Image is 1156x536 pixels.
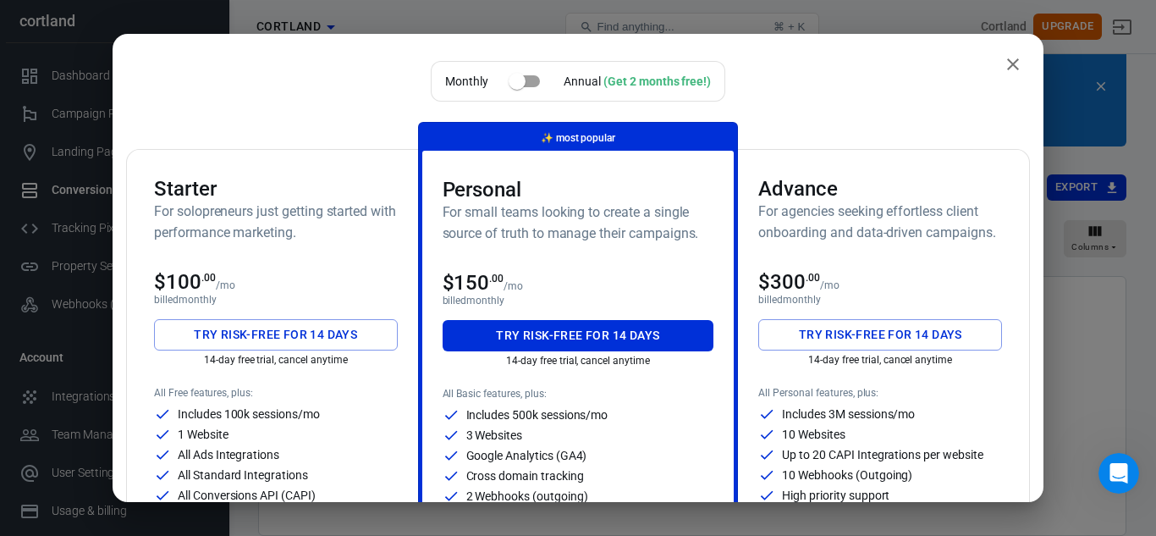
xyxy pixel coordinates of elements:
span: $300 [758,270,820,294]
p: All Basic features, plus: [443,388,714,400]
p: High priority support [782,489,889,501]
p: All Ads Integrations [178,449,279,461]
p: 1 Website [178,428,228,440]
p: billed monthly [443,295,714,307]
sup: .00 [201,272,216,284]
h6: For solopreneurs just getting started with performance marketing. [154,201,398,243]
p: Google Analytics (GA4) [466,450,587,461]
sup: .00 [489,273,504,285]
p: /mo [216,279,235,291]
iframe: Intercom live chat [1098,453,1139,494]
span: magic [541,132,553,144]
p: billed monthly [154,294,398,306]
p: Includes 100k sessions/mo [178,408,320,420]
h6: For agencies seeking effortless client onboarding and data-driven campaigns. [758,201,1002,243]
p: /mo [504,280,523,292]
h3: Personal [443,178,714,202]
p: 10 Websites [782,428,845,440]
h3: Advance [758,177,1002,201]
p: All Conversions API (CAPI) [178,489,316,501]
span: $150 [443,271,504,295]
p: most popular [541,130,615,147]
p: billed monthly [758,294,1002,306]
sup: .00 [806,272,820,284]
p: Includes 3M sessions/mo [782,408,915,420]
p: All Free features, plus: [154,387,398,399]
h6: For small teams looking to create a single source of truth to manage their campaigns. [443,202,714,244]
div: (Get 2 months free!) [603,75,711,88]
p: 2 Webhooks (outgoing) [466,490,588,502]
p: All Standard Integrations [178,469,308,481]
p: Monthly [445,73,488,91]
h3: Starter [154,177,398,201]
p: 10 Webhooks (Outgoing) [782,469,912,481]
p: 14-day free trial, cancel anytime [154,354,398,366]
p: All Personal features, plus: [758,387,1002,399]
p: 3 Websites [466,429,523,441]
button: Try risk-free for 14 days [154,319,398,351]
p: Up to 20 CAPI Integrations per website [782,449,983,461]
p: Includes 500k sessions/mo [466,409,608,421]
p: 14-day free trial, cancel anytime [758,354,1002,366]
button: close [996,47,1030,81]
button: Try risk-free for 14 days [758,319,1002,351]
p: Cross domain tracking [466,470,584,482]
p: 14-day free trial, cancel anytime [443,355,714,367]
span: $100 [154,270,216,294]
p: /mo [820,279,839,291]
div: Annual [564,73,711,91]
button: Try risk-free for 14 days [443,320,714,351]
